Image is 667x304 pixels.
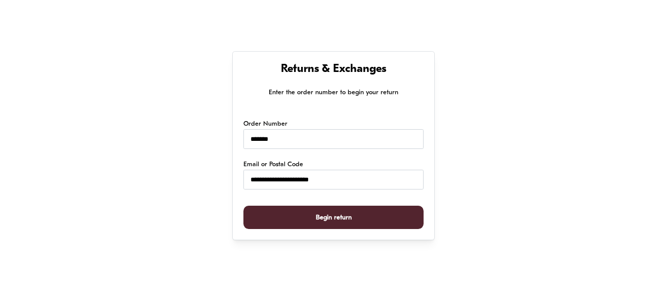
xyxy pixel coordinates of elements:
[243,87,424,98] p: Enter the order number to begin your return
[243,119,287,129] label: Order Number
[243,160,303,170] label: Email or Postal Code
[316,206,352,229] span: Begin return
[243,206,424,230] button: Begin return
[243,62,424,77] h1: Returns & Exchanges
